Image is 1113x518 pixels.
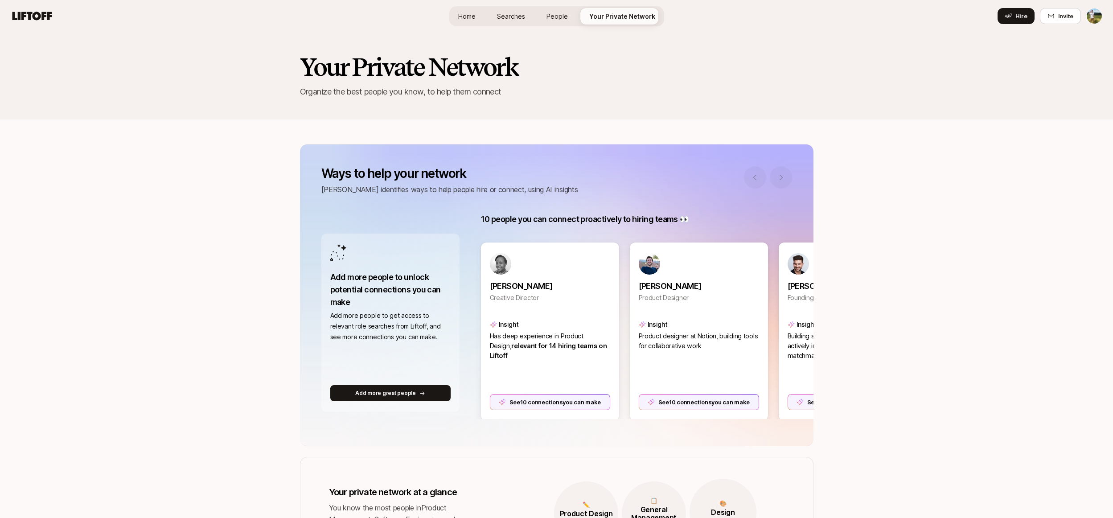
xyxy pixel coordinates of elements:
[497,12,525,21] span: Searches
[330,271,451,308] p: Add more people to unlock potential connections you can make
[1087,8,1102,24] img: Tyler Kieft
[582,8,662,25] a: Your Private Network
[499,319,519,330] p: Insight
[490,253,511,275] img: 33f207b1_b18a_494d_993f_6cda6c0df701.jpg
[300,86,813,98] p: Organize the best people you know, to help them connect
[554,510,618,518] p: Product Design
[330,385,451,401] button: Add more great people
[639,275,759,292] a: [PERSON_NAME]
[788,292,908,303] p: Founding Designer at Liftoff
[1058,12,1073,21] span: Invite
[690,509,756,517] p: Design
[490,280,610,292] p: [PERSON_NAME]
[481,213,689,226] p: 10 people you can connect proactively to hiring teams 👀
[788,280,908,292] p: [PERSON_NAME]
[330,310,451,342] p: Add more people to get access to relevant role searches from Liftoff, and see more connections yo...
[490,275,610,292] a: [PERSON_NAME]
[458,12,476,21] span: Home
[639,280,759,292] p: [PERSON_NAME]
[1015,12,1027,21] span: Hire
[690,499,756,508] p: 🎨
[329,486,480,498] p: Your private network at a glance
[490,342,607,360] span: relevant for 14 hiring teams on Liftoff
[648,319,668,330] p: Insight
[1040,8,1081,24] button: Invite
[554,500,618,509] p: ✏️
[539,8,575,25] a: People
[355,389,416,397] p: Add more great people
[788,332,907,360] span: Building stealth startup connecting talent, actively innovating in opportunity matchmaking
[788,275,908,292] a: [PERSON_NAME]
[490,292,610,303] p: Creative Director
[589,12,655,21] span: Your Private Network
[300,53,813,80] h2: Your Private Network
[788,253,809,275] img: 7bf30482_e1a5_47b4_9e0f_fc49ddd24bf6.jpg
[622,496,686,505] p: 📋
[490,8,532,25] a: Searches
[639,253,660,275] img: ACg8ocLvjhFXXvRClJjm-xPfkkp9veM7FpBgciPjquukK9GRrNvCg31i2A=s160-c
[321,166,578,181] p: Ways to help your network
[546,12,568,21] span: People
[321,184,578,195] p: [PERSON_NAME] identifies ways to help people hire or connect, using AI insights
[451,8,483,25] a: Home
[1086,8,1102,24] button: Tyler Kieft
[998,8,1035,24] button: Hire
[639,332,758,350] span: Product designer at Notion, building tools for collaborative work
[639,292,759,303] p: Product Designer
[797,319,817,330] p: Insight
[490,332,583,350] span: Has deep experience in Product Design,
